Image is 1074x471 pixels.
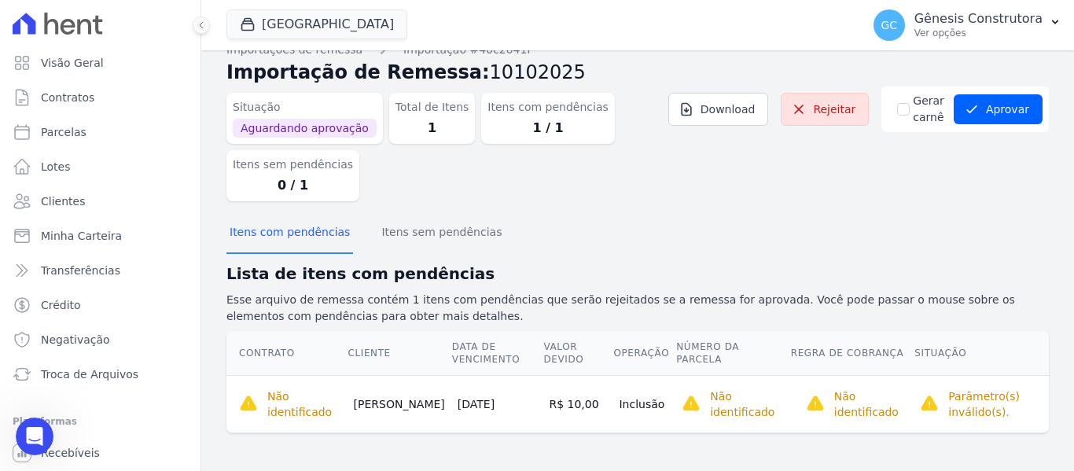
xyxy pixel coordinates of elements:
span: Contratos [41,90,94,105]
dd: 1 / 1 [487,119,608,138]
th: Situação [914,331,1049,376]
th: Número da Parcela [675,331,790,376]
h2: Lista de itens com pendências [226,262,1049,285]
span: Parcelas [41,124,86,140]
button: Itens com pendências [226,213,353,254]
dd: 1 [395,119,469,138]
a: Transferências [6,255,194,286]
p: Não identificado [267,388,341,420]
button: GC Gênesis Construtora Ver opções [861,3,1074,47]
dt: Itens sem pendências [233,156,353,173]
div: Plataformas [13,412,188,431]
a: Crédito [6,289,194,321]
th: Data de Vencimento [451,331,543,376]
span: 10102025 [490,61,586,83]
a: Download [668,93,769,126]
th: Operação [612,331,675,376]
p: Esse arquivo de remessa contém 1 itens com pendências que serão rejeitados se a remessa for aprov... [226,292,1049,325]
td: [PERSON_NAME] [348,375,451,432]
a: Negativação [6,324,194,355]
span: Crédito [41,297,81,313]
a: Lotes [6,151,194,182]
p: Gênesis Construtora [914,11,1043,27]
dt: Itens com pendências [487,99,608,116]
span: Transferências [41,263,120,278]
p: Não identificado [710,388,784,420]
td: R$ 10,00 [543,375,612,432]
iframe: Intercom live chat [16,418,53,455]
h2: Importação de Remessa: [226,58,1049,86]
span: Visão Geral [41,55,104,71]
dd: 0 / 1 [233,176,353,195]
span: GC [881,20,897,31]
a: Clientes [6,186,194,217]
dt: Total de Itens [395,99,469,116]
span: Aguardando aprovação [233,119,377,138]
a: Recebíveis [6,437,194,469]
th: Cliente [348,331,451,376]
th: Valor devido [543,331,612,376]
a: Minha Carteira [6,220,194,252]
button: Itens sem pendências [378,213,505,254]
label: Gerar carnê [913,93,944,126]
th: Contrato [226,331,348,376]
span: Troca de Arquivos [41,366,138,382]
button: [GEOGRAPHIC_DATA] [226,9,407,39]
span: Lotes [41,159,71,175]
a: Visão Geral [6,47,194,79]
dt: Situação [233,99,377,116]
a: Parcelas [6,116,194,148]
p: Parâmetro(s) inválido(s). [948,388,1043,420]
a: Contratos [6,82,194,113]
span: Clientes [41,193,85,209]
button: Aprovar [954,94,1043,124]
p: Não identificado [834,388,908,420]
td: [DATE] [451,375,543,432]
a: Troca de Arquivos [6,359,194,390]
td: Inclusão [612,375,675,432]
span: Recebíveis [41,445,100,461]
span: Negativação [41,332,110,348]
span: Minha Carteira [41,228,122,244]
th: Regra de Cobrança [790,331,914,376]
p: Ver opções [914,27,1043,39]
a: Rejeitar [781,93,869,126]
